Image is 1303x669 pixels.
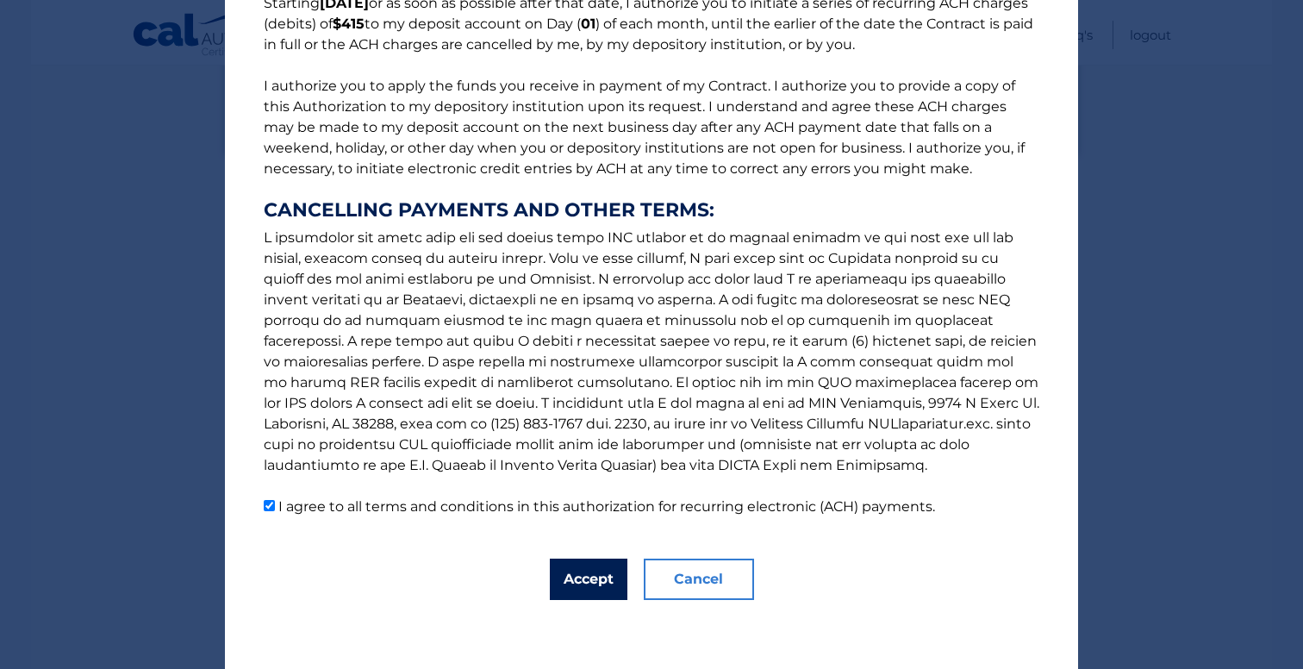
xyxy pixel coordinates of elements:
b: 01 [581,16,595,32]
strong: CANCELLING PAYMENTS AND OTHER TERMS: [264,200,1039,221]
button: Cancel [644,559,754,600]
label: I agree to all terms and conditions in this authorization for recurring electronic (ACH) payments. [278,498,935,515]
b: $415 [333,16,365,32]
button: Accept [550,559,627,600]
